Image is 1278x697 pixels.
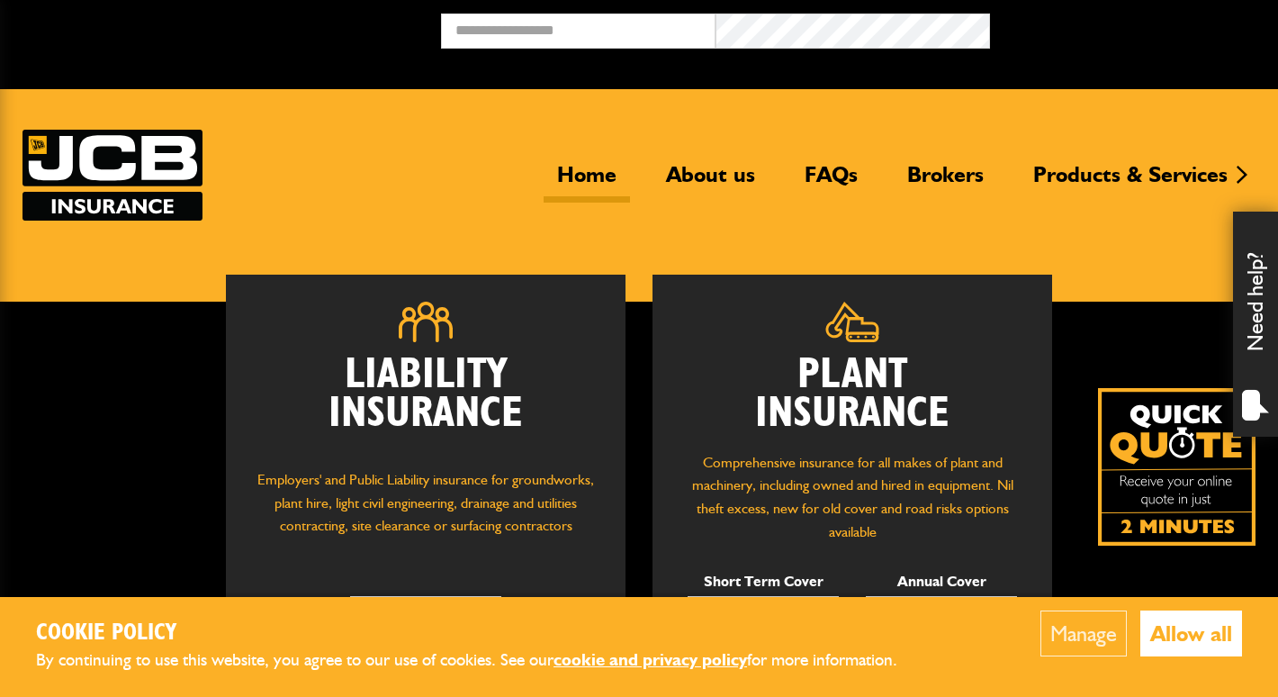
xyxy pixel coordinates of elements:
[679,356,1025,433] h2: Plant Insurance
[894,161,997,203] a: Brokers
[1020,161,1241,203] a: Products & Services
[36,647,927,674] p: By continuing to use this website, you agree to our use of cookies. See our for more information.
[544,161,630,203] a: Home
[866,570,1017,593] p: Annual Cover
[1098,388,1255,546] a: Get your insurance quote isn just 2-minutes
[553,649,747,670] a: cookie and privacy policy
[688,570,839,593] p: Short Term Cover
[1140,611,1242,656] button: Allow all
[22,130,202,221] img: JCB Insurance Services logo
[22,130,202,221] a: JCB Insurance Services
[350,596,501,634] a: Get Quote
[253,468,598,555] p: Employers' and Public Liability insurance for groundworks, plant hire, light civil engineering, d...
[36,620,927,647] h2: Cookie Policy
[1040,611,1127,656] button: Manage
[990,14,1264,41] button: Broker Login
[866,596,1017,634] a: Get Quote
[1098,388,1255,546] img: Quick Quote
[679,451,1025,543] p: Comprehensive insurance for all makes of plant and machinery, including owned and hired in equipm...
[652,161,769,203] a: About us
[1233,212,1278,437] div: Need help?
[688,596,839,634] a: Get Quote
[253,356,598,451] h2: Liability Insurance
[791,161,871,203] a: FAQs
